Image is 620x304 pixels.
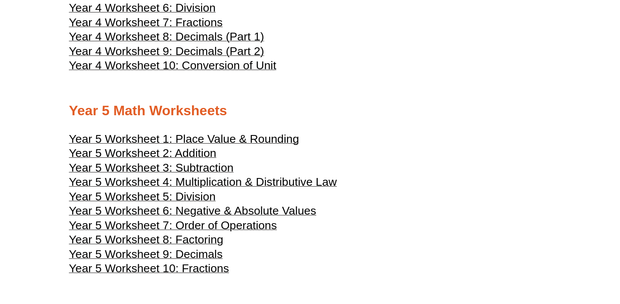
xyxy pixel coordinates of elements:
a: Year 4 Worksheet 9: Decimals (Part 2) [69,49,264,57]
a: Year 5 Worksheet 3: Subtraction [69,165,233,174]
a: Year 5 Worksheet 4: Multiplication & Distributive Law [69,179,337,188]
span: Year 5 Worksheet 7: Order of Operations [69,219,277,232]
a: Year 4 Worksheet 6: Division [69,5,216,14]
span: Year 4 Worksheet 8: Decimals (Part 1) [69,30,264,43]
span: Year 5 Worksheet 10: Fractions [69,262,229,275]
iframe: Chat Widget [472,207,620,304]
a: Year 5 Worksheet 5: Division [69,194,216,203]
a: Year 4 Worksheet 8: Decimals (Part 1) [69,34,264,43]
span: Year 5 Worksheet 5: Division [69,190,216,203]
a: Year 5 Worksheet 10: Fractions [69,266,229,274]
span: Year 4 Worksheet 7: Fractions [69,16,223,29]
a: Year 5 Worksheet 9: Decimals [69,252,223,260]
a: Year 4 Worksheet 10: Conversion of Unit [69,63,276,71]
span: Year 5 Worksheet 3: Subtraction [69,161,233,174]
a: Year 5 Worksheet 7: Order of Operations [69,223,277,231]
span: Year 4 Worksheet 9: Decimals (Part 2) [69,45,264,58]
a: Year 5 Worksheet 6: Negative & Absolute Values [69,208,316,217]
span: Year 5 Worksheet 4: Multiplication & Distributive Law [69,175,337,188]
a: Year 4 Worksheet 7: Fractions [69,20,223,28]
a: Year 5 Worksheet 2: Addition [69,150,216,159]
span: Year 5 Worksheet 1: Place Value & Rounding [69,132,299,145]
a: Year 5 Worksheet 1: Place Value & Rounding [69,136,299,145]
span: Year 4 Worksheet 6: Division [69,1,216,14]
span: Year 5 Worksheet 9: Decimals [69,248,223,261]
span: Year 5 Worksheet 8: Factoring [69,233,223,246]
span: Year 5 Worksheet 6: Negative & Absolute Values [69,204,316,217]
span: Year 5 Worksheet 2: Addition [69,147,216,160]
h2: Year 5 Math Worksheets [69,102,551,120]
span: Year 4 Worksheet 10: Conversion of Unit [69,59,276,72]
a: Year 5 Worksheet 8: Factoring [69,237,223,246]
